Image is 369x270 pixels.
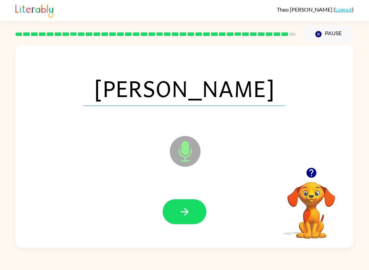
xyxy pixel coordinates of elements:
span: Theo [PERSON_NAME] [277,6,333,13]
span: [PERSON_NAME] [84,70,285,106]
img: Literably [15,3,53,18]
a: Logout [335,6,352,13]
button: Pause [304,26,354,42]
video: Your browser must support playing .mp4 files to use Literably. Please try using another browser. [277,171,345,240]
div: ( ) [277,6,354,13]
